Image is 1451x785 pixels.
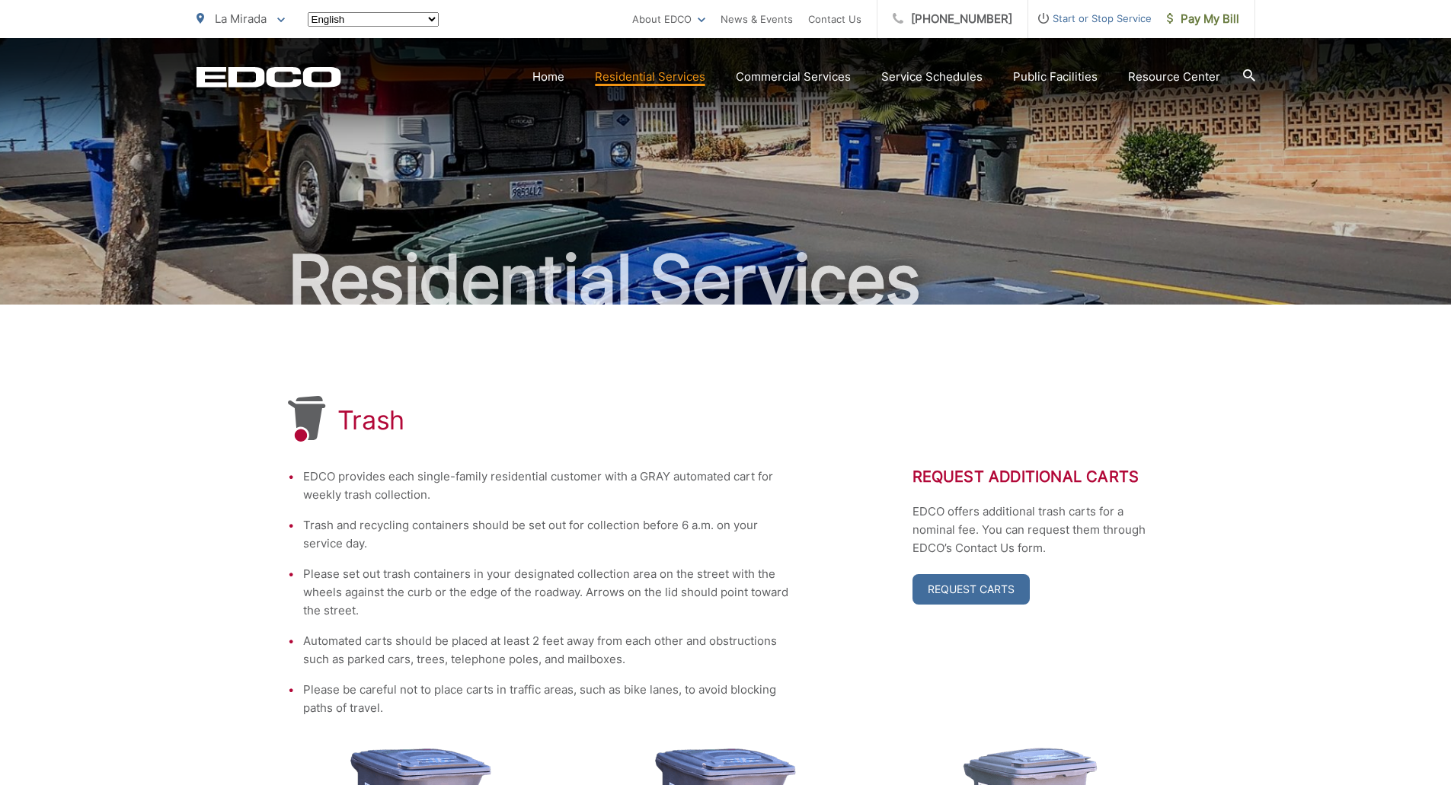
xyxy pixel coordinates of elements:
a: Request Carts [912,574,1030,605]
h2: Residential Services [197,242,1255,318]
a: Commercial Services [736,68,851,86]
h2: Request Additional Carts [912,467,1164,486]
a: News & Events [721,10,793,28]
li: EDCO provides each single-family residential customer with a GRAY automated cart for weekly trash... [303,467,791,504]
a: EDCD logo. Return to the homepage. [197,66,341,88]
li: Please set out trash containers in your designated collection area on the street with the wheels ... [303,565,791,620]
a: Service Schedules [881,68,983,86]
a: Home [532,68,564,86]
p: EDCO offers additional trash carts for a nominal fee. You can request them through EDCO’s Contact... [912,503,1164,557]
a: Resource Center [1128,68,1220,86]
span: Pay My Bill [1167,10,1239,28]
li: Automated carts should be placed at least 2 feet away from each other and obstructions such as pa... [303,632,791,669]
li: Trash and recycling containers should be set out for collection before 6 a.m. on your service day. [303,516,791,553]
select: Select a language [308,12,439,27]
a: Residential Services [595,68,705,86]
li: Please be careful not to place carts in traffic areas, such as bike lanes, to avoid blocking path... [303,681,791,717]
span: La Mirada [215,11,267,26]
a: Public Facilities [1013,68,1098,86]
a: Contact Us [808,10,861,28]
a: About EDCO [632,10,705,28]
h1: Trash [337,405,405,436]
